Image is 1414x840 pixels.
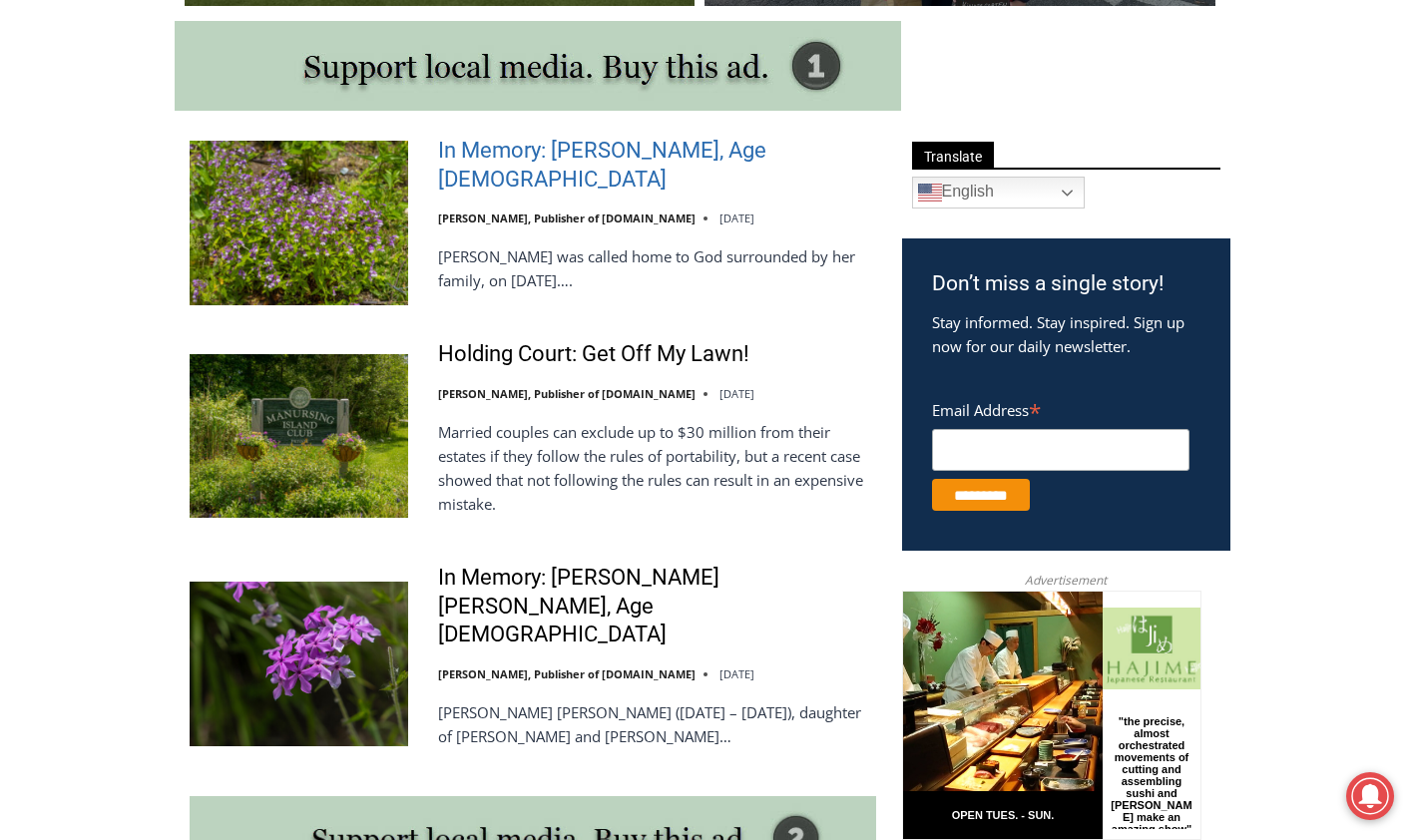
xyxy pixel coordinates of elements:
a: English [912,177,1085,209]
a: [PERSON_NAME], Publisher of [DOMAIN_NAME] [438,386,696,401]
a: Open Tues. - Sun. [PHONE_NUMBER] [1,201,201,248]
img: support local media, buy this ad [175,21,901,111]
a: [PERSON_NAME], Publisher of [DOMAIN_NAME] [438,666,696,681]
img: In Memory: Adele Arrigale, Age 90 [190,141,408,304]
a: Holding Court: Get Off My Lawn! [438,340,749,369]
h3: Don’t miss a single story! [932,268,1200,300]
a: In Memory: [PERSON_NAME], Age [DEMOGRAPHIC_DATA] [438,137,876,194]
time: [DATE] [719,666,754,681]
div: "the precise, almost orchestrated movements of cutting and assembling sushi and [PERSON_NAME] mak... [206,125,293,238]
time: [DATE] [719,386,754,401]
a: Intern @ [DOMAIN_NAME] [480,194,967,248]
a: In Memory: [PERSON_NAME] [PERSON_NAME], Age [DEMOGRAPHIC_DATA] [438,564,876,649]
time: [DATE] [719,210,754,225]
span: Open Tues. - Sun. [PHONE_NUMBER] [6,206,196,281]
img: In Memory: Barbara Porter Schofield, Age 90 [190,582,408,745]
p: [PERSON_NAME] [PERSON_NAME] ([DATE] – [DATE]), daughter of [PERSON_NAME] and [PERSON_NAME]… [438,700,876,748]
span: Translate [912,142,994,169]
p: Married couples can exclude up to $30 million from their estates if they follow the rules of port... [438,420,876,516]
p: Stay informed. Stay inspired. Sign up now for our daily newsletter. [932,310,1200,358]
img: en [918,181,942,205]
p: [PERSON_NAME] was called home to God surrounded by her family, on [DATE]…. [438,244,876,292]
label: Email Address [932,390,1189,426]
img: Holding Court: Get Off My Lawn! [190,354,408,518]
div: "[PERSON_NAME] and I covered the [DATE] Parade, which was a really eye opening experience as I ha... [504,1,943,194]
span: Advertisement [1005,571,1127,590]
a: [PERSON_NAME], Publisher of [DOMAIN_NAME] [438,210,696,225]
span: Intern @ [DOMAIN_NAME] [522,199,925,243]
